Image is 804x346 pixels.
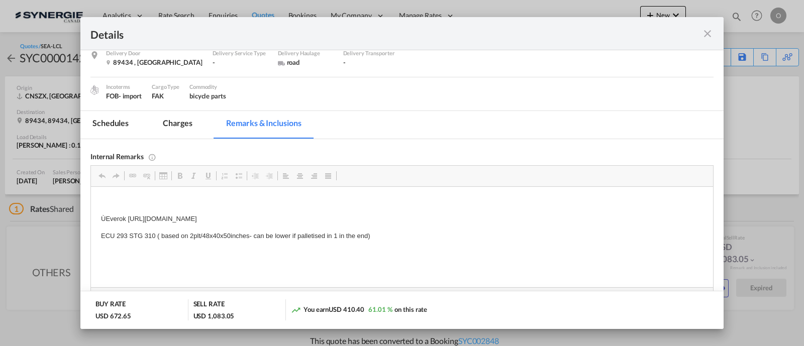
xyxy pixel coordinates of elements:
[106,82,142,91] div: Incoterms
[148,152,156,160] md-icon: This remarks only visible for internal user and will not be printed on Quote PDF
[213,49,268,58] div: Delivery Service Type
[193,311,235,320] div: USD 1,083.05
[173,169,187,182] a: Bold (Ctrl+B)
[701,28,714,40] md-icon: icon-close fg-AAA8AD m-0 cursor
[41,56,84,68] td: Vessel Name :
[151,111,204,139] md-tab-item: Charges
[218,169,232,182] a: Insert/Remove Numbered List
[505,56,520,68] td: ONE
[106,58,203,67] div: 89434 , United States
[95,311,131,320] div: USD 672.65
[463,56,504,68] td: Carrier Name
[359,56,385,68] td: Voyage :
[89,84,100,95] img: cargo.png
[189,82,226,91] div: Commodity
[80,111,141,139] md-tab-item: Schedules
[106,91,142,100] div: FOB
[213,58,268,67] div: -
[187,169,201,182] a: Italic (Ctrl+I)
[201,169,215,182] a: Underline (Ctrl+U)
[91,187,713,287] iframe: Editor, editor6
[343,58,398,67] div: -
[28,97,108,109] td: CFS | Loading CFS
[10,62,239,69] strong: *Shipment will be subject to any PSS/GRI applicable at time of shipment. .
[307,169,321,182] a: Align Right
[193,299,225,311] div: SELL RATE
[386,56,403,68] td: 051E
[90,27,651,40] div: Details
[189,92,226,100] span: bicycle parts
[80,17,724,328] md-dialog: Port of Loading ...
[293,169,307,182] a: Centre
[136,97,216,109] td: POL
[90,152,714,160] div: Internal Remarks
[10,28,93,36] em: *Subject to origin charges*
[10,79,164,86] strong: —--------------------------------------------------------------------
[214,111,313,139] md-tab-item: Remarks & Inclusions
[10,96,218,103] strong: LCL Standard Pickup/Delivery ( estimated by 2 plt 48x40x50inches)
[262,169,276,182] a: Increase Indent
[321,169,335,182] a: Justify
[10,45,321,53] strong: *Additional charges for DESTINATION PALLET CHARGES apply which are not included in this total.*
[126,169,140,182] a: Link (Ctrl+K)
[368,305,392,313] span: 61.01 %
[95,299,126,311] div: BUY RATE
[248,169,262,182] a: Decrease Indent
[23,27,79,34] strong: SAILING DETAILS
[232,169,246,182] a: Insert/Remove Bulleted List
[84,56,169,68] td: ONE [GEOGRAPHIC_DATA]
[109,169,123,182] a: Redo (Ctrl+Y)
[291,305,427,315] div: You earn on this rate
[152,82,179,91] div: Cargo Type
[343,49,398,58] div: Delivery Transporter
[431,97,593,109] td: CFS
[278,49,333,58] div: Delivery Haulage
[243,97,405,109] td: POD
[10,10,612,21] p: Sparks, NV 89434 (12ctns/1.33cbm)
[291,305,301,315] md-icon: icon-trending-up
[80,111,323,139] md-pagination-wrapper: Use the left and right arrow keys to navigate between tabs
[156,169,170,182] a: Table
[106,49,203,58] div: Delivery Door
[278,58,333,67] div: road
[27,56,40,68] td: LCL
[279,169,293,182] a: Align Left
[152,91,179,100] div: FAK
[140,169,154,182] a: Unlink
[95,169,109,182] a: Undo (Ctrl+Z)
[10,11,82,19] strong: ex [PERSON_NAME] to
[119,91,142,100] div: - import
[329,305,364,313] span: USD 410.40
